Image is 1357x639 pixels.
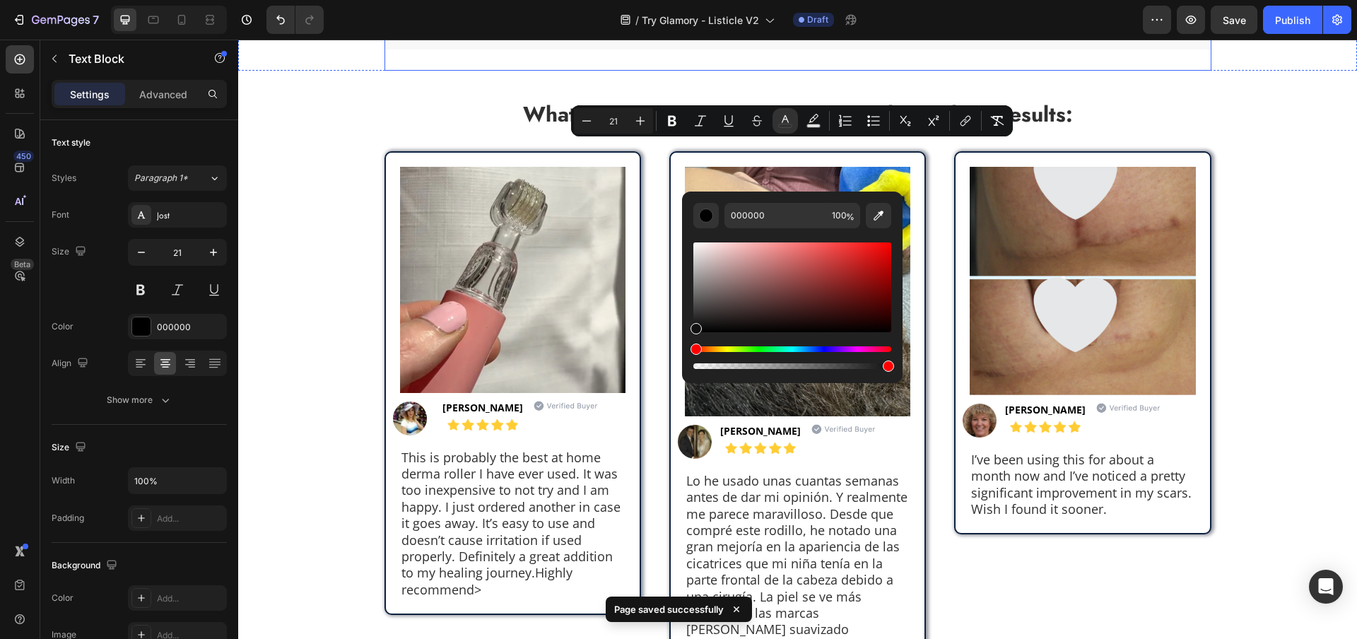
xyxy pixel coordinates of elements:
[6,6,105,34] button: 7
[93,11,99,28] p: 7
[52,387,227,413] button: Show more
[440,385,474,419] img: 1677083707-12%20%281%29.jpg
[52,242,89,262] div: Size
[52,592,74,604] div: Color
[733,412,956,479] p: I’ve been using this for about a month now and I’ve noticed a pretty significant improvement in m...
[52,354,91,373] div: Align
[1223,14,1246,26] span: Save
[571,384,638,397] img: 1726060837-Screenshot%202024-09-11%20at%205.20.30%20PM.png
[856,363,923,375] img: 1726060837-Screenshot%202024-09-11%20at%205.20.30%20PM.png
[157,512,223,525] div: Add...
[52,438,89,457] div: Size
[447,127,672,376] img: gempages_512942214725239919-86cf73b2-2ace-415d-8615-6d2f992deedc.png
[13,151,34,162] div: 450
[732,127,957,355] img: gempages_512942214725239919-ae8a3322-4d31-4c85-9bf3-6b0a40d3f9a4.png
[157,321,223,334] div: 000000
[52,136,90,149] div: Text style
[846,209,854,225] span: %
[52,556,120,575] div: Background
[693,346,891,352] div: Hue
[1275,13,1310,28] div: Publish
[52,320,74,333] div: Color
[157,209,223,222] div: Jost
[724,203,826,228] input: E.g FFFFFF
[642,13,759,28] span: Try Glamory - Listicle V2
[139,87,187,102] p: Advanced
[52,209,69,221] div: Font
[293,360,360,373] img: 1726060837-Screenshot%202024-09-11%20at%205.20.30%20PM.png
[129,468,226,493] input: Auto
[448,433,671,632] p: Lo he usado unas cuantas semanas antes de dar mi opinión. Y realmente me parece maravilloso. Desd...
[11,259,34,270] div: Beta
[52,474,75,487] div: Width
[1309,570,1343,604] div: Open Intercom Messenger
[163,410,386,559] p: This is probably the best at home derma roller I have ever used. It was too inexpensive to not tr...
[724,364,758,398] img: 1697125181-8_1.jpg
[107,393,172,407] div: Show more
[487,403,558,414] img: 1675681134-stars.png
[52,512,84,524] div: Padding
[157,592,223,605] div: Add...
[128,165,227,191] button: Paragraph 1*
[70,87,110,102] p: Settings
[482,385,563,398] p: [PERSON_NAME]
[1263,6,1322,34] button: Publish
[772,382,842,393] img: 1675681134-stars.png
[614,602,724,616] p: Page saved successfully
[767,364,847,377] p: [PERSON_NAME]
[134,172,188,184] span: Paragraph 1*
[266,6,324,34] div: Undo/Redo
[635,13,639,28] span: /
[238,40,1357,639] iframe: To enrich screen reader interactions, please activate Accessibility in Grammarly extension settings
[69,50,189,67] p: Text Block
[52,172,76,184] div: Styles
[807,13,828,26] span: Draft
[1211,6,1257,34] button: Save
[571,105,1013,136] div: Editor contextual toolbar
